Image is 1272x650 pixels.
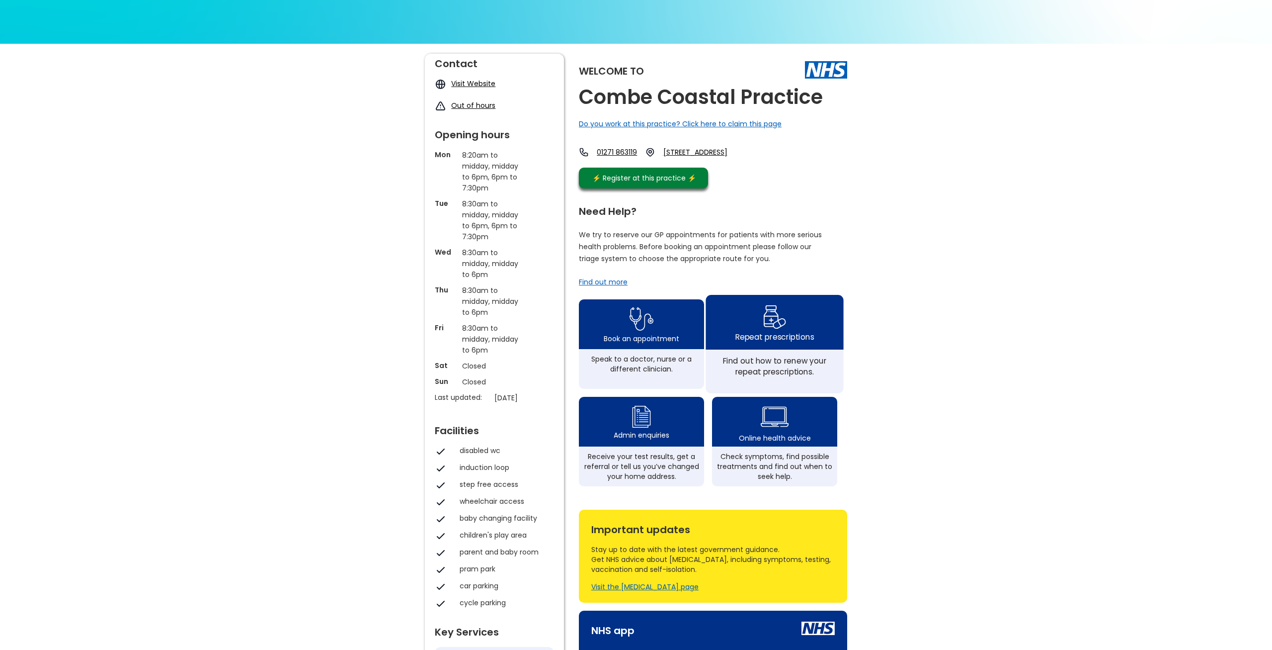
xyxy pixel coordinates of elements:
[435,198,457,208] p: Tue
[584,452,699,481] div: Receive your test results, get a referral or tell us you’ve changed your home address.
[462,361,527,371] p: Closed
[462,198,527,242] p: 8:30am to midday, midday to 6pm, 6pm to 7:30pm
[435,622,554,637] div: Key Services
[579,299,704,389] a: book appointment icon Book an appointmentSpeak to a doctor, nurse or a different clinician.
[597,147,637,157] a: 01271 863119
[460,547,549,557] div: parent and baby room
[460,479,549,489] div: step free access
[663,147,744,157] a: [STREET_ADDRESS]
[435,125,554,140] div: Opening hours
[591,582,699,592] a: Visit the [MEDICAL_DATA] page
[435,392,489,402] p: Last updated:
[584,354,699,374] div: Speak to a doctor, nurse or a different clinician.
[591,545,835,574] div: Stay up to date with the latest government guidance. Get NHS advice about [MEDICAL_DATA], includi...
[462,376,527,387] p: Closed
[579,397,704,486] a: admin enquiry iconAdmin enquiriesReceive your test results, get a referral or tell us you’ve chan...
[435,247,457,257] p: Wed
[805,61,847,78] img: The NHS logo
[761,400,789,433] img: health advice icon
[451,100,495,110] a: Out of hours
[712,397,837,486] a: health advice iconOnline health adviceCheck symptoms, find possible treatments and find out when ...
[462,247,527,280] p: 8:30am to midday, midday to 6pm
[614,430,669,440] div: Admin enquiries
[706,295,843,393] a: repeat prescription iconRepeat prescriptionsFind out how to renew your repeat prescriptions.
[460,513,549,523] div: baby changing facility
[579,277,628,287] a: Find out more
[460,496,549,506] div: wheelchair access
[435,421,554,436] div: Facilities
[460,564,549,574] div: pram park
[435,54,554,69] div: Contact
[460,581,549,591] div: car parking
[739,433,811,443] div: Online health advice
[591,621,635,636] div: NHS app
[579,66,644,76] div: Welcome to
[711,355,838,377] div: Find out how to renew your repeat prescriptions.
[591,520,835,535] div: Important updates
[462,285,527,318] p: 8:30am to midday, midday to 6pm
[435,150,457,160] p: Mon
[451,79,495,89] a: Visit Website
[604,334,679,344] div: Book an appointment
[460,530,549,540] div: children's play area
[735,331,814,342] div: Repeat prescriptions
[460,463,549,472] div: induction loop
[494,392,559,403] p: [DATE]
[462,323,527,356] p: 8:30am to midday, midday to 6pm
[630,304,653,334] img: book appointment icon
[460,446,549,456] div: disabled wc
[579,86,823,108] h2: Combe Coastal Practice
[763,302,786,331] img: repeat prescription icon
[460,598,549,608] div: cycle parking
[435,100,446,112] img: exclamation icon
[645,147,655,157] img: practice location icon
[717,452,832,481] div: Check symptoms, find possible treatments and find out when to seek help.
[631,403,652,430] img: admin enquiry icon
[579,168,708,188] a: ⚡️ Register at this practice ⚡️
[435,376,457,386] p: Sun
[435,285,457,295] p: Thu
[462,150,527,193] p: 8:20am to midday, midday to 6pm, 6pm to 7:30pm
[579,119,782,129] a: Do you work at this practice? Click here to claim this page
[435,323,457,333] p: Fri
[435,361,457,371] p: Sat
[579,229,822,265] p: We try to reserve our GP appointments for patients with more serious health problems. Before book...
[435,79,446,90] img: globe icon
[579,147,589,157] img: telephone icon
[579,201,837,216] div: Need Help?
[587,173,701,184] div: ⚡️ Register at this practice ⚡️
[801,622,835,635] img: nhs icon white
